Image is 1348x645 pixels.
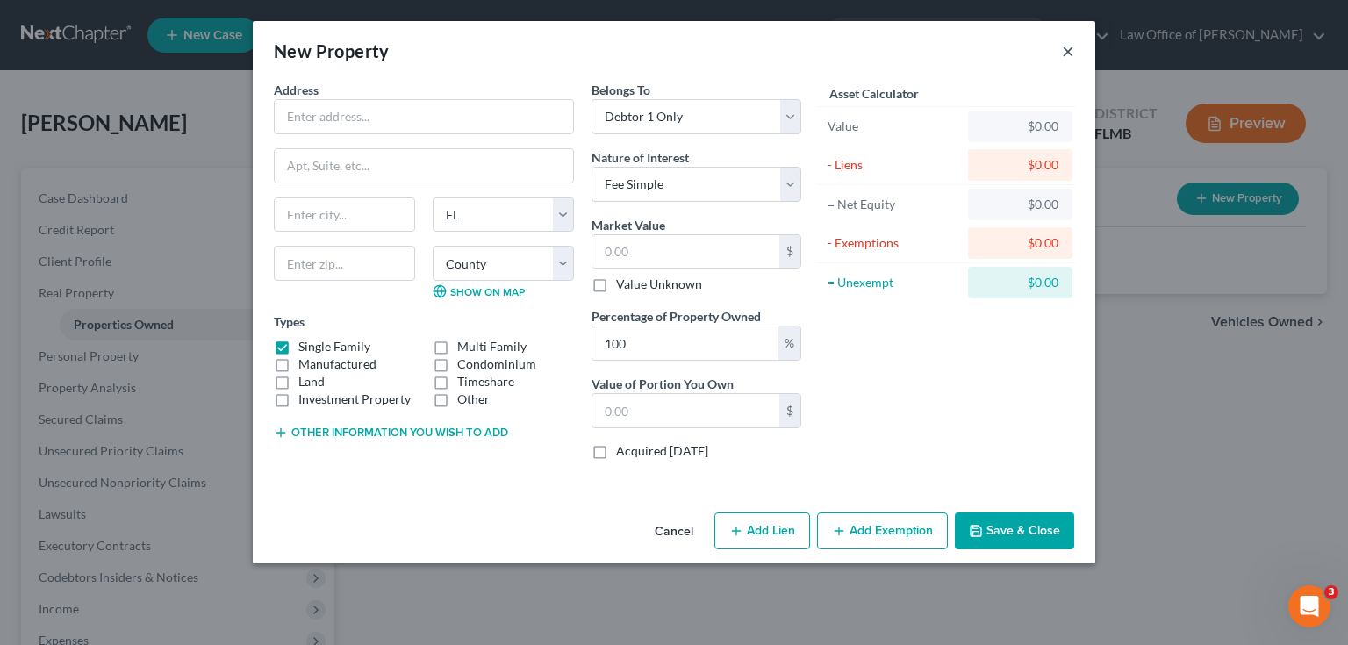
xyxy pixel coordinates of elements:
input: 0.00 [592,326,778,360]
input: 0.00 [592,394,779,427]
input: Apt, Suite, etc... [275,149,573,183]
label: Land [298,373,325,391]
div: $0.00 [982,118,1058,135]
div: $0.00 [982,274,1058,291]
input: Enter address... [275,100,573,133]
a: Show on Map [433,284,525,298]
span: Belongs To [592,82,650,97]
div: - Liens [828,156,960,174]
button: Add Exemption [817,512,948,549]
span: Address [274,82,319,97]
div: Value [828,118,960,135]
div: - Exemptions [828,234,960,252]
button: Add Lien [714,512,810,549]
button: Save & Close [955,512,1074,549]
label: Other [457,391,490,408]
button: × [1062,40,1074,61]
label: Manufactured [298,355,376,373]
button: Cancel [641,514,707,549]
input: Enter zip... [274,246,415,281]
div: $0.00 [982,156,1058,174]
div: = Net Equity [828,196,960,213]
label: Condominium [457,355,536,373]
label: Value of Portion You Own [592,375,734,393]
input: 0.00 [592,235,779,269]
div: $ [779,394,800,427]
label: Market Value [592,216,665,234]
label: Single Family [298,338,370,355]
label: Asset Calculator [829,84,919,103]
label: Nature of Interest [592,148,689,167]
div: = Unexempt [828,274,960,291]
div: $0.00 [982,196,1058,213]
label: Percentage of Property Owned [592,307,761,326]
div: $0.00 [982,234,1058,252]
label: Acquired [DATE] [616,442,708,460]
div: % [778,326,800,360]
label: Investment Property [298,391,411,408]
button: Other information you wish to add [274,426,508,440]
span: 3 [1324,585,1338,599]
label: Value Unknown [616,276,702,293]
div: New Property [274,39,390,63]
label: Types [274,312,305,331]
input: Enter city... [275,198,414,232]
label: Timeshare [457,373,514,391]
iframe: Intercom live chat [1288,585,1330,627]
label: Multi Family [457,338,527,355]
div: $ [779,235,800,269]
